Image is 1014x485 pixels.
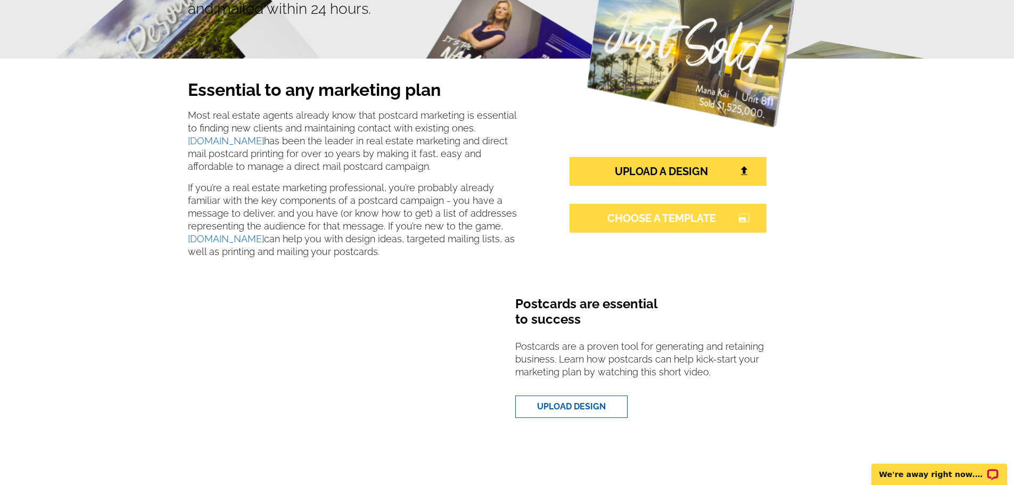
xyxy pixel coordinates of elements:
[864,451,1014,485] iframe: LiveChat chat widget
[738,213,750,223] i: photo_size_select_large
[570,204,766,233] a: CHOOSE A TEMPLATEphoto_size_select_large
[515,340,779,387] p: Postcards are a proven tool for generating and retaining business. Learn how postcards can help k...
[188,109,520,173] p: Most real estate agents already know that postcard marketing is essential to finding new clients ...
[570,157,766,186] a: UPLOAD A DESIGN
[515,297,779,336] h4: Postcards are essential to success
[188,233,264,244] a: [DOMAIN_NAME]
[188,182,520,258] p: If you’re a real estate marketing professional, you’re probably already familiar with the key com...
[188,135,264,146] a: [DOMAIN_NAME]
[188,80,520,104] h2: Essential to any marketing plan
[515,396,628,418] a: UPLOAD DESIGN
